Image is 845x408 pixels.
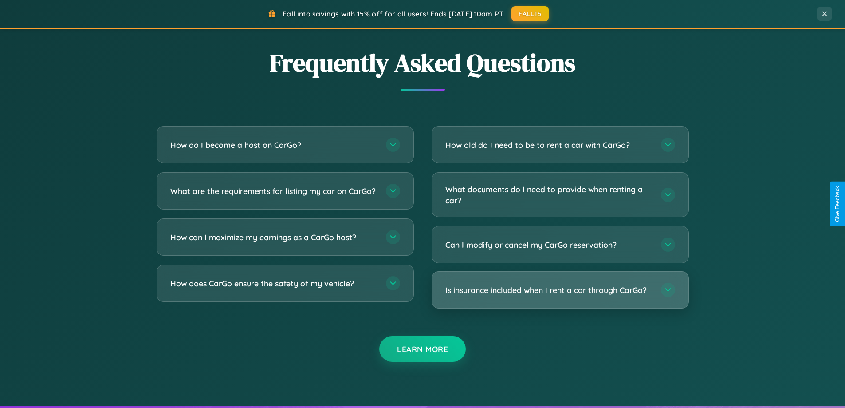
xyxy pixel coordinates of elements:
h3: How can I maximize my earnings as a CarGo host? [170,232,377,243]
h3: What documents do I need to provide when renting a car? [445,184,652,206]
h3: Is insurance included when I rent a car through CarGo? [445,285,652,296]
span: Fall into savings with 15% off for all users! Ends [DATE] 10am PT. [283,9,505,18]
h3: How old do I need to be to rent a car with CarGo? [445,139,652,151]
button: Learn More [379,336,466,362]
h3: Can I modify or cancel my CarGo reservation? [445,239,652,250]
h3: What are the requirements for listing my car on CarGo? [170,186,377,197]
div: Give Feedback [834,186,841,222]
button: FALL15 [511,6,549,21]
h3: How does CarGo ensure the safety of my vehicle? [170,278,377,289]
h3: How do I become a host on CarGo? [170,139,377,151]
h2: Frequently Asked Questions [157,46,689,80]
